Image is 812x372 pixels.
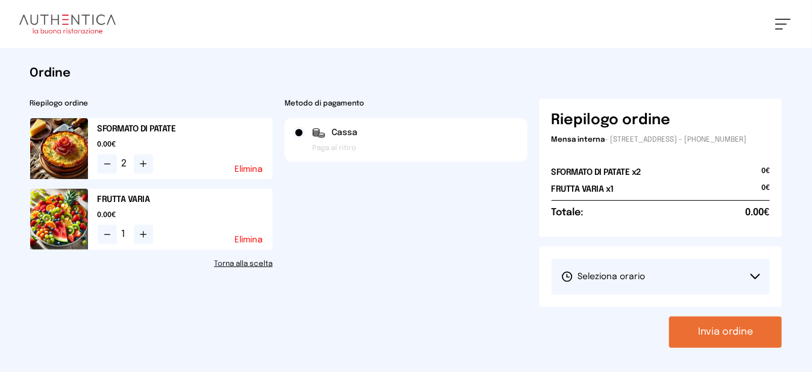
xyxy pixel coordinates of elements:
[98,123,273,135] h2: SFORMATO DI PATATE
[761,183,770,200] span: 0€
[234,236,263,244] button: Elimina
[552,259,770,295] button: Seleziona orario
[552,136,605,143] span: Mensa interna
[122,227,129,242] span: 1
[234,165,263,174] button: Elimina
[552,166,641,178] h2: SFORMATO DI PATATE x2
[761,166,770,183] span: 0€
[561,271,646,283] span: Seleziona orario
[552,183,614,195] h2: FRUTTA VARIA x1
[98,194,273,206] h2: FRUTTA VARIA
[30,189,88,250] img: media
[98,140,273,150] span: 0.00€
[552,135,770,145] p: - [STREET_ADDRESS] - [PHONE_NUMBER]
[285,99,527,109] h2: Metodo di pagamento
[30,65,782,82] h1: Ordine
[745,206,770,220] span: 0.00€
[312,143,356,153] span: Paga al ritiro
[19,14,116,34] img: logo.8f33a47.png
[332,127,357,139] span: Cassa
[122,157,129,171] span: 2
[552,206,584,220] h6: Totale:
[98,210,273,220] span: 0.00€
[552,111,671,130] h6: Riepilogo ordine
[30,118,88,179] img: media
[30,99,273,109] h2: Riepilogo ordine
[30,259,273,269] a: Torna alla scelta
[669,317,782,348] button: Invia ordine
